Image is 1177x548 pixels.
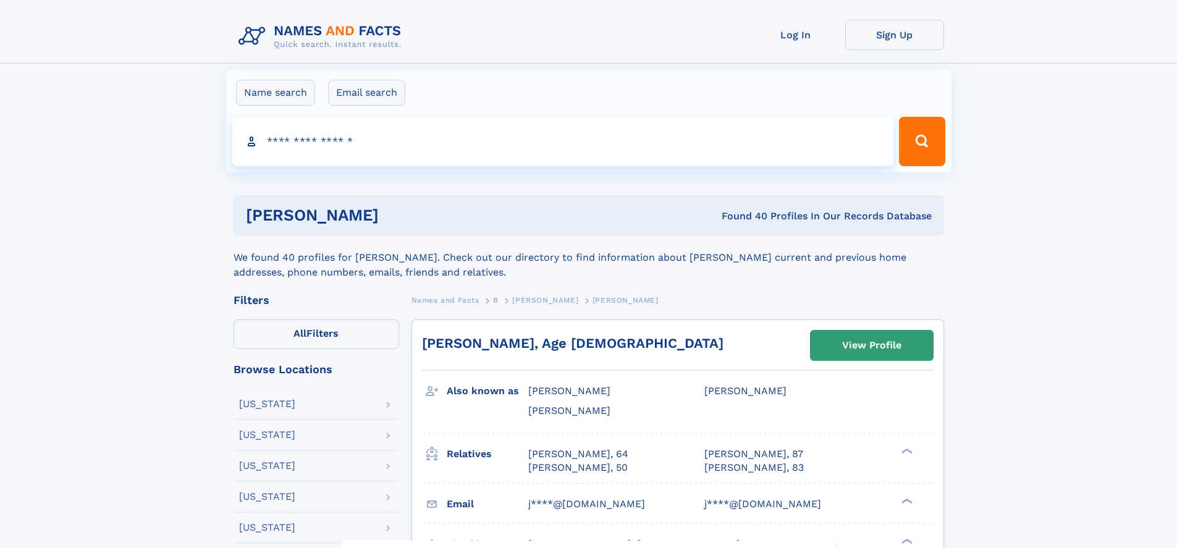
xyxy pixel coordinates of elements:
a: [PERSON_NAME], 64 [528,447,628,461]
label: Email search [328,80,405,106]
a: Log In [746,20,845,50]
img: Logo Names and Facts [234,20,411,53]
div: ❯ [898,497,913,505]
div: ❯ [898,447,913,455]
input: search input [232,117,894,166]
a: [PERSON_NAME] [512,292,578,308]
label: Name search [236,80,315,106]
span: [PERSON_NAME] [704,385,787,397]
a: [PERSON_NAME], Age [DEMOGRAPHIC_DATA] [422,335,723,351]
span: [PERSON_NAME] [528,405,610,416]
div: Browse Locations [234,364,399,375]
h3: Also known as [447,381,528,402]
span: All [293,327,306,339]
span: [PERSON_NAME] [512,296,578,305]
h3: Relatives [447,444,528,465]
span: B [493,296,499,305]
div: ❯ [898,537,913,545]
h3: Email [447,494,528,515]
div: [US_STATE] [239,430,295,440]
span: [PERSON_NAME] [528,385,610,397]
a: [PERSON_NAME], 83 [704,461,804,474]
a: [PERSON_NAME], 50 [528,461,628,474]
a: B [493,292,499,308]
a: View Profile [811,331,933,360]
div: View Profile [842,331,901,360]
a: Sign Up [845,20,944,50]
div: [US_STATE] [239,399,295,409]
label: Filters [234,319,399,349]
div: [US_STATE] [239,461,295,471]
span: [PERSON_NAME] [593,296,659,305]
a: Names and Facts [411,292,479,308]
a: [PERSON_NAME], 87 [704,447,803,461]
button: Search Button [899,117,945,166]
div: We found 40 profiles for [PERSON_NAME]. Check out our directory to find information about [PERSON... [234,235,944,280]
div: Found 40 Profiles In Our Records Database [550,209,932,223]
div: [US_STATE] [239,523,295,533]
div: Filters [234,295,399,306]
div: [US_STATE] [239,492,295,502]
h1: [PERSON_NAME] [246,208,551,223]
